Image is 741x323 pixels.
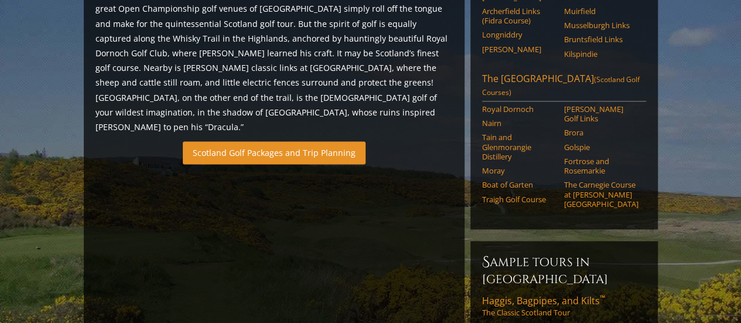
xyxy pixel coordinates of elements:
[482,253,646,287] h6: Sample Tours in [GEOGRAPHIC_DATA]
[564,49,638,59] a: Kilspindie
[482,72,646,101] a: The [GEOGRAPHIC_DATA](Scotland Golf Courses)
[482,166,556,175] a: Moray
[564,128,638,137] a: Brora
[482,6,556,26] a: Archerfield Links (Fidra Course)
[482,30,556,39] a: Longniddry
[600,293,605,303] sup: ™
[564,6,638,16] a: Muirfield
[564,35,638,44] a: Bruntsfield Links
[482,294,605,307] span: Haggis, Bagpipes, and Kilts
[482,180,556,189] a: Boat of Garten
[482,74,640,97] span: (Scotland Golf Courses)
[482,195,556,204] a: Traigh Golf Course
[564,142,638,152] a: Golspie
[482,118,556,128] a: Nairn
[564,21,638,30] a: Musselburgh Links
[482,294,646,318] a: Haggis, Bagpipes, and Kilts™The Classic Scotland Tour
[482,132,556,161] a: Tain and Glenmorangie Distillery
[482,45,556,54] a: [PERSON_NAME]
[482,104,556,114] a: Royal Dornoch
[564,180,638,209] a: The Carnegie Course at [PERSON_NAME][GEOGRAPHIC_DATA]
[564,104,638,124] a: [PERSON_NAME] Golf Links
[183,141,366,164] a: Scotland Golf Packages and Trip Planning
[564,157,638,176] a: Fortrose and Rosemarkie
